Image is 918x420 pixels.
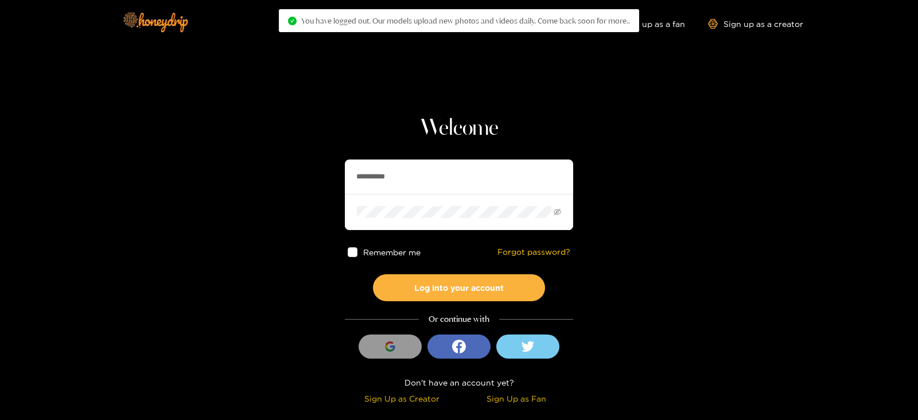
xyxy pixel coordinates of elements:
[497,247,570,257] a: Forgot password?
[606,19,685,29] a: Sign up as a fan
[363,248,421,256] span: Remember me
[348,392,456,405] div: Sign Up as Creator
[345,376,573,389] div: Don't have an account yet?
[345,313,573,326] div: Or continue with
[373,274,545,301] button: Log into your account
[301,16,630,25] span: You have logged out. Our models upload new photos and videos daily. Come back soon for more..
[345,115,573,142] h1: Welcome
[462,392,570,405] div: Sign Up as Fan
[554,208,561,216] span: eye-invisible
[288,17,297,25] span: check-circle
[708,19,803,29] a: Sign up as a creator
